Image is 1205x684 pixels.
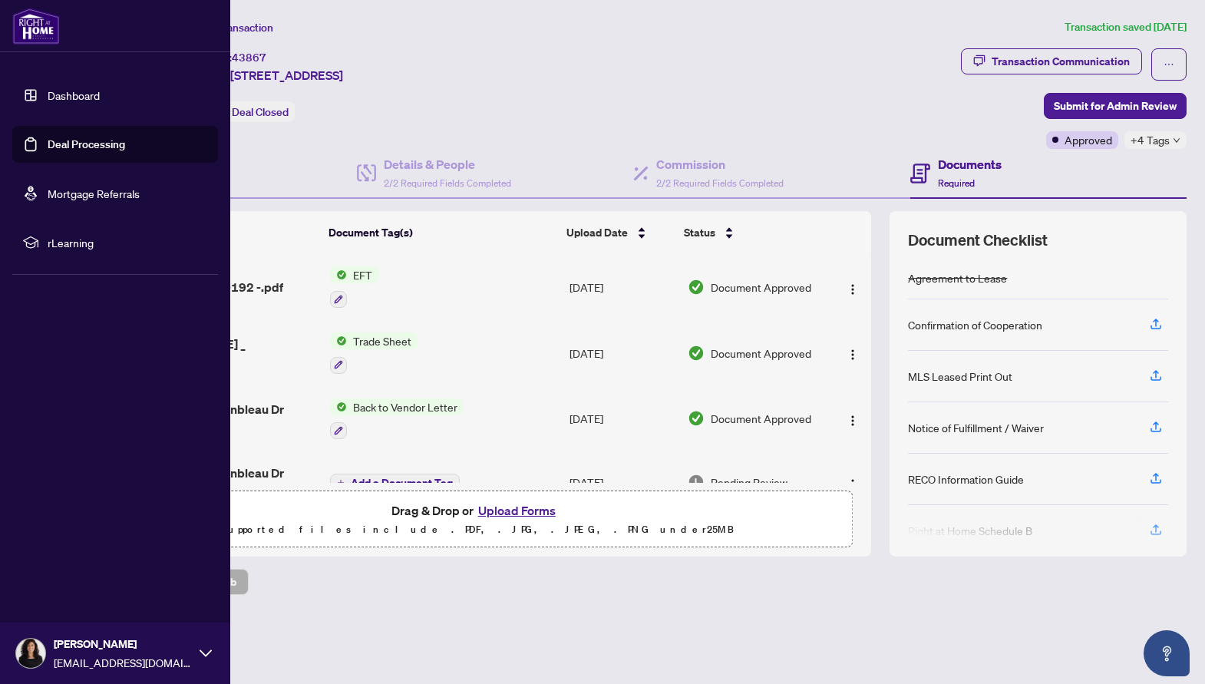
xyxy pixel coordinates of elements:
span: Back to Vendor Letter [347,398,464,415]
button: Upload Forms [474,501,560,520]
img: Profile Icon [16,639,45,668]
span: ellipsis [1164,59,1174,70]
button: Logo [840,470,865,494]
span: Trade Sheet [347,332,418,349]
img: logo [12,8,60,45]
td: [DATE] [563,320,682,386]
span: Deal Closed [232,105,289,119]
div: Transaction Communication [992,49,1130,74]
img: Logo [847,283,859,296]
img: Logo [847,415,859,427]
span: Drag & Drop orUpload FormsSupported files include .PDF, .JPG, .JPEG, .PNG under25MB [99,491,852,548]
span: Approved [1065,131,1112,148]
span: Pending Review [711,474,787,491]
td: [DATE] [563,451,682,513]
div: MLS Leased Print Out [908,368,1012,385]
span: [EMAIL_ADDRESS][DOMAIN_NAME] [54,654,192,671]
h4: Commission [656,155,784,173]
button: Open asap [1144,630,1190,676]
span: Upload Date [566,224,628,241]
span: 2/2 Required Fields Completed [384,177,511,189]
span: Required [938,177,975,189]
button: Status IconEFT [330,266,378,308]
div: Agreement to Lease [908,269,1007,286]
span: +4 Tags [1131,131,1170,149]
span: Document Approved [711,345,811,362]
img: Logo [847,349,859,361]
div: Status: [190,101,295,122]
span: Document Checklist [908,230,1048,251]
td: [DATE] [563,254,682,320]
p: Supported files include .PDF, .JPG, .JPEG, .PNG under 25 MB [108,520,843,539]
a: Deal Processing [48,137,125,151]
article: Transaction saved [DATE] [1065,18,1187,36]
span: rLearning [48,234,207,251]
button: Logo [840,341,865,365]
span: plus [337,479,345,487]
img: Status Icon [330,266,347,283]
span: [PERSON_NAME] [54,636,192,653]
span: EFT [347,266,378,283]
span: down [1173,137,1180,144]
img: Document Status [688,474,705,491]
a: Dashboard [48,88,100,102]
span: Document Approved [711,410,811,427]
img: Status Icon [330,332,347,349]
img: Status Icon [330,398,347,415]
span: Status [684,224,715,241]
button: Transaction Communication [961,48,1142,74]
span: Upper-[STREET_ADDRESS] [190,66,343,84]
h4: Documents [938,155,1002,173]
img: Document Status [688,279,705,296]
button: Add a Document Tag [330,472,460,492]
span: Document Approved [711,279,811,296]
td: [DATE] [563,386,682,452]
img: Document Status [688,410,705,427]
span: Add a Document Tag [351,477,453,488]
div: Confirmation of Cooperation [908,316,1042,333]
button: Status IconBack to Vendor Letter [330,398,464,440]
button: Logo [840,275,865,299]
span: Drag & Drop or [391,501,560,520]
button: Submit for Admin Review [1044,93,1187,119]
span: View Transaction [191,21,273,35]
button: Status IconTrade Sheet [330,332,418,374]
img: Document Status [688,345,705,362]
span: 43867 [232,51,266,64]
button: Add a Document Tag [330,474,460,492]
span: 2/2 Required Fields Completed [656,177,784,189]
div: RECO Information Guide [908,471,1024,487]
a: Mortgage Referrals [48,187,140,200]
button: Logo [840,406,865,431]
div: Notice of Fulfillment / Waiver [908,419,1044,436]
th: Status [678,211,825,254]
th: Document Tag(s) [322,211,560,254]
span: Submit for Admin Review [1054,94,1177,118]
h4: Details & People [384,155,511,173]
th: Upload Date [560,211,678,254]
img: Logo [847,478,859,491]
